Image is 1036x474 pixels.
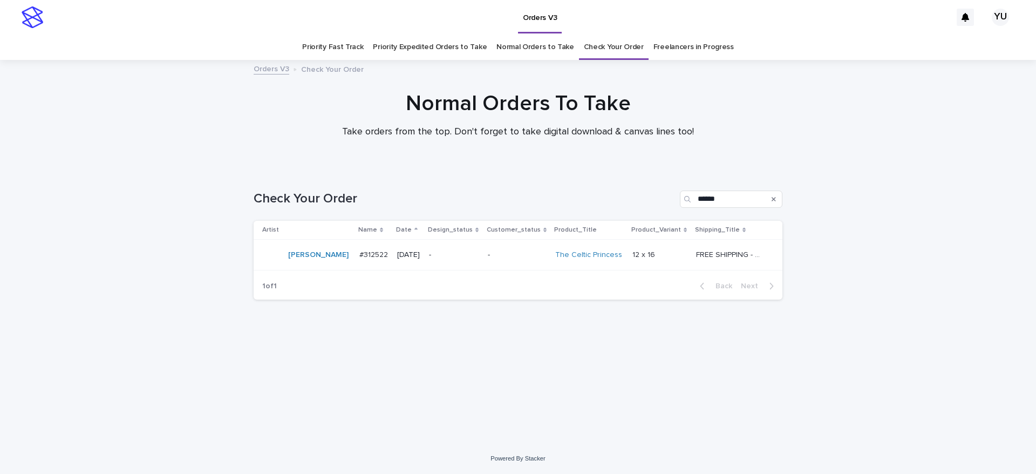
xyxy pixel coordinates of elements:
img: stacker-logo-s-only.png [22,6,43,28]
p: - [488,250,547,260]
span: Back [709,282,732,290]
button: Next [737,281,782,291]
a: Orders V3 [254,62,289,75]
a: Priority Expedited Orders to Take [373,35,487,60]
a: Check Your Order [584,35,644,60]
p: Check Your Order [301,63,364,75]
p: Product_Title [554,224,597,236]
span: Next [741,282,765,290]
p: Design_status [428,224,473,236]
p: Name [358,224,377,236]
input: Search [680,191,782,208]
div: YU [992,9,1009,26]
h1: Check Your Order [254,191,676,207]
p: 12 x 16 [632,248,657,260]
h1: Normal Orders To Take [254,91,782,117]
p: Shipping_Title [695,224,740,236]
p: 1 of 1 [254,273,285,300]
p: [DATE] [397,250,420,260]
tr: [PERSON_NAME] #312522#312522 [DATE]--The Celtic Princess 12 x 1612 x 16 FREE SHIPPING - preview i... [254,240,782,270]
p: Customer_status [487,224,541,236]
a: Priority Fast Track [302,35,363,60]
a: Powered By Stacker [490,455,545,462]
p: FREE SHIPPING - preview in 1-2 business days, after your approval delivery will take 5-10 b.d. [696,248,766,260]
a: The Celtic Princess [555,250,622,260]
p: - [429,250,479,260]
a: [PERSON_NAME] [288,250,349,260]
p: #312522 [359,248,390,260]
button: Back [691,281,737,291]
p: Artist [262,224,279,236]
a: Normal Orders to Take [496,35,574,60]
p: Date [396,224,412,236]
p: Product_Variant [631,224,681,236]
p: Take orders from the top. Don't forget to take digital download & canvas lines too! [302,126,734,138]
a: Freelancers in Progress [653,35,734,60]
